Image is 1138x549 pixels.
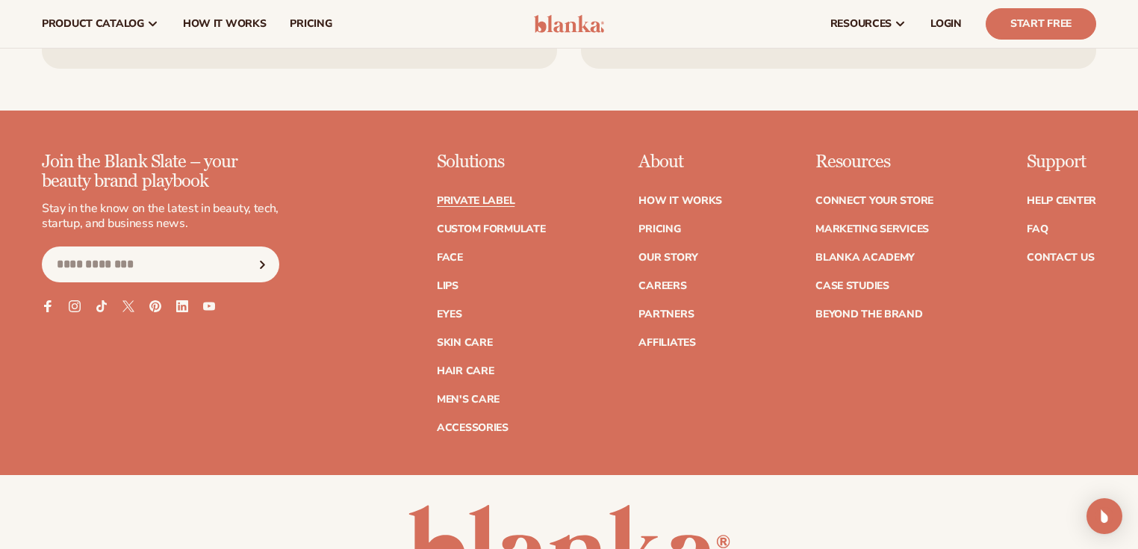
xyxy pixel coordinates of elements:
a: Eyes [437,309,462,320]
a: Private label [437,196,514,206]
div: Open Intercom Messenger [1086,498,1122,534]
p: About [638,152,722,172]
p: Support [1027,152,1096,172]
p: Resources [815,152,933,172]
a: Affiliates [638,338,695,348]
a: Connect your store [815,196,933,206]
a: Partners [638,309,694,320]
p: Join the Blank Slate – your beauty brand playbook [42,152,279,192]
span: product catalog [42,18,144,30]
a: Lips [437,281,458,291]
a: FAQ [1027,224,1048,235]
span: How It Works [183,18,267,30]
a: Our Story [638,252,697,263]
img: logo [534,15,605,33]
p: Solutions [437,152,546,172]
a: Face [437,252,463,263]
p: Stay in the know on the latest in beauty, tech, startup, and business news. [42,201,279,232]
a: Custom formulate [437,224,546,235]
a: Accessories [437,423,509,433]
a: Contact Us [1027,252,1094,263]
a: Beyond the brand [815,309,923,320]
span: resources [830,18,892,30]
a: Blanka Academy [815,252,915,263]
span: LOGIN [930,18,962,30]
a: Hair Care [437,366,494,376]
span: pricing [290,18,332,30]
button: Subscribe [246,246,279,282]
a: Help Center [1027,196,1096,206]
a: How It Works [638,196,722,206]
a: Skin Care [437,338,492,348]
a: Careers [638,281,686,291]
a: Men's Care [437,394,500,405]
a: Case Studies [815,281,889,291]
a: Marketing services [815,224,929,235]
a: Pricing [638,224,680,235]
a: Start Free [986,8,1096,40]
